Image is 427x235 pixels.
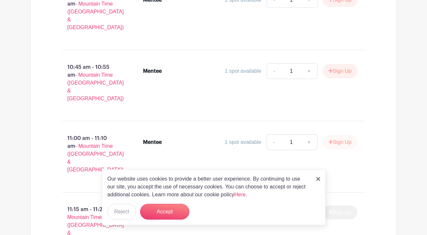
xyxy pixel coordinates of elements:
[267,134,282,150] a: -
[67,72,124,101] span: - Mountain Time ([GEOGRAPHIC_DATA] & [GEOGRAPHIC_DATA])
[225,67,261,75] div: 1 spot available
[267,63,282,79] a: -
[52,61,133,105] p: 10:45 am - 10:55 am
[323,135,357,149] button: Sign Up
[316,177,320,181] img: close_button-5f87c8562297e5c2d7936805f587ecaba9071eb48480494691a3f1689db116b3.svg
[67,1,124,30] span: - Mountain Time ([GEOGRAPHIC_DATA] & [GEOGRAPHIC_DATA])
[143,67,162,75] div: Mentee
[234,192,246,197] a: Here
[301,63,317,79] a: +
[67,143,124,172] span: - Mountain Time ([GEOGRAPHIC_DATA] & [GEOGRAPHIC_DATA])
[52,132,133,176] p: 11:00 am - 11:10 am
[140,204,189,220] button: Accept
[143,138,162,146] div: Mentee
[323,64,357,78] button: Sign Up
[107,175,309,199] p: Our website uses cookies to provide a better user experience. By continuing to use our site, you ...
[301,134,317,150] a: +
[225,138,261,146] div: 1 spot available
[107,204,136,220] button: Reject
